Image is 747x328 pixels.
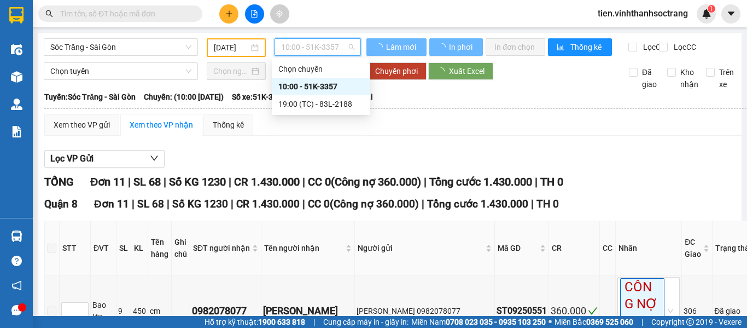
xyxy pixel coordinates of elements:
div: Bao lớn [92,299,114,323]
span: Số KG 1230 [172,198,228,210]
span: loading [375,43,384,51]
th: STT [60,221,91,275]
span: | [164,175,166,188]
div: 10:00 - 51K-3357 [278,80,364,93]
span: | [313,316,315,328]
span: Lọc CR [639,41,667,53]
span: | [422,198,424,210]
span: Công nợ 360.000 [335,175,417,188]
span: ⚪️ [548,320,552,324]
th: Tên hàng [148,221,172,275]
button: In đơn chọn [486,38,545,56]
span: Miền Nam [411,316,546,328]
div: 9 [118,305,129,317]
th: CC [600,221,616,275]
span: Chọn tuyến [50,63,191,79]
span: CC 0 [308,175,331,188]
img: logo-vxr [9,7,24,24]
span: In phơi [449,41,474,53]
div: Chọn chuyến [272,60,370,78]
span: | [535,175,538,188]
strong: 0708 023 035 - 0935 103 250 [446,318,546,326]
span: tien.vinhthanhsoctrang [589,7,697,20]
button: file-add [245,4,264,24]
span: Tổng cước 1.430.000 [427,198,528,210]
button: In phơi [429,38,483,56]
span: SL 68 [133,175,161,188]
div: 360.000 [551,303,598,319]
span: Làm mới [386,41,418,53]
span: | [302,198,305,210]
span: Miền Bắc [555,316,633,328]
span: plus [225,10,233,18]
sup: 1 [708,5,715,13]
div: Xem theo VP nhận [130,119,193,131]
th: KL [131,221,148,275]
img: warehouse-icon [11,71,22,83]
span: loading [438,43,447,51]
span: ) [417,175,421,188]
span: loading [437,67,449,75]
strong: 1900 633 818 [258,318,305,326]
span: check [588,306,598,316]
span: | [167,198,170,210]
span: caret-down [726,9,736,19]
th: SL [116,221,131,275]
button: Chuyển phơi [366,62,427,80]
span: Thống kê [570,41,603,53]
button: aim [270,4,289,24]
span: | [302,175,305,188]
span: | [128,175,131,188]
span: ĐC Giao [685,236,701,260]
th: CR [549,221,600,275]
span: Đơn 11 [94,198,129,210]
span: ) [415,198,419,210]
span: Đã giao [638,66,661,90]
button: Làm mới [366,38,427,56]
img: warehouse-icon [11,231,22,242]
th: Ghi chú [172,221,190,275]
span: Lọc CC [669,41,698,53]
span: Số KG 1230 [169,175,226,188]
span: TH 0 [540,175,563,188]
span: Người gửi [358,242,483,254]
span: CR 1.430.000 [236,198,300,210]
img: warehouse-icon [11,99,22,110]
div: 306 [684,305,710,317]
div: 450 [133,305,146,317]
span: | [229,175,231,188]
button: Lọc VP Gửi [44,150,165,168]
img: icon-new-feature [702,9,711,19]
button: plus [219,4,238,24]
span: 10:00 - 51K-3357 [281,39,354,55]
button: Xuất Excel [428,62,493,80]
th: ĐVT [91,221,116,275]
span: ( [331,175,335,188]
div: ST09250551 [497,304,547,318]
span: CR 1.430.000 [234,175,300,188]
div: 19:00 (TC) - 83L-2188 [278,98,364,110]
span: TỔNG [44,175,74,188]
span: | [132,198,135,210]
span: Trên xe [715,66,738,90]
span: Lọc VP Gửi [50,152,94,165]
span: message [11,305,22,315]
span: ( [330,198,334,210]
div: Thống kê [213,119,244,131]
span: bar-chart [557,43,566,52]
span: Tổng cước 1.430.000 [429,175,532,188]
span: Sóc Trăng - Sài Gòn [50,39,191,55]
span: | [424,175,427,188]
input: Tìm tên, số ĐT hoặc mã đơn [60,8,189,20]
span: Xuất Excel [449,65,485,77]
span: search [45,10,53,18]
span: Kho nhận [676,66,703,90]
div: Chọn chuyến [278,63,364,75]
div: cm [150,305,170,317]
div: 0982078077 [192,303,259,319]
span: Cung cấp máy in - giấy in: [323,316,408,328]
span: Số xe: 51K-3357 [232,91,286,103]
span: Đơn 11 [90,175,125,188]
span: copyright [686,318,694,326]
div: Xem theo VP gửi [54,119,110,131]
